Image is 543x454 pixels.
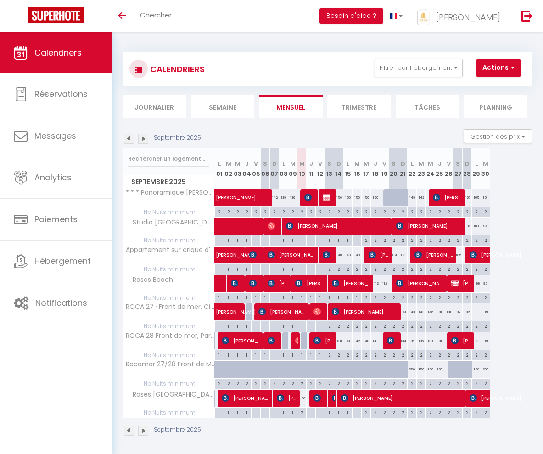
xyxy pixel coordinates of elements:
div: 150 [353,189,362,206]
div: 1 [233,293,242,302]
div: 2 [408,293,416,302]
div: 2 [444,264,453,273]
p: Septembre 2025 [154,134,201,142]
abbr: S [263,159,267,168]
span: [PERSON_NAME] [332,275,372,292]
div: 2 [398,293,407,302]
span: Nb Nuits minimum [123,235,214,246]
div: 1 [242,293,251,302]
abbr: L [347,159,349,168]
div: 2 [362,264,370,273]
div: 2 [444,207,453,216]
span: Studio [GEOGRAPHIC_DATA] [124,218,216,228]
div: 2 [371,235,380,244]
button: Actions [476,59,521,77]
div: 2 [362,207,370,216]
span: * * * Panoramique [PERSON_NAME], Piscine [124,189,216,196]
li: Trimestre [327,95,391,118]
abbr: L [282,159,285,168]
div: 2 [353,207,361,216]
div: 2 [408,264,416,273]
abbr: S [456,159,460,168]
span: Analytics [34,172,72,183]
abbr: J [374,159,377,168]
abbr: J [309,159,313,168]
div: 2 [435,264,444,273]
div: 105 [453,247,463,263]
div: 1 [215,264,224,273]
span: [PERSON_NAME] [249,275,262,292]
span: Messages [34,130,76,141]
div: 131 [472,303,481,320]
div: 2 [426,264,435,273]
div: 2 [343,207,352,216]
abbr: M [299,159,305,168]
div: 2 [389,235,398,244]
img: ... [416,8,430,27]
div: 1 [242,235,251,244]
abbr: M [290,159,296,168]
th: 29 [472,148,481,189]
th: 01 [215,148,224,189]
li: Tâches [396,95,459,118]
span: Chercher [140,10,172,20]
span: [PERSON_NAME] [436,11,500,23]
span: ROCA 27 · Front de mer, Cimatisation, Parking [124,303,216,310]
span: Nb Nuits minimum [123,207,214,217]
span: [PERSON_NAME] [216,241,279,259]
div: 2 [417,264,425,273]
div: 1 [270,321,279,330]
span: Paiements [34,213,78,225]
div: 143 [408,303,417,320]
div: 1 [233,264,242,273]
a: [PERSON_NAME] [211,189,220,207]
div: 141 [398,303,408,320]
div: 2 [371,264,380,273]
div: 2 [481,293,490,302]
div: 1 [279,293,288,302]
span: [PERSON_NAME] [258,303,308,320]
div: 2 [334,207,343,216]
abbr: D [336,159,341,168]
div: 1 [288,264,297,273]
div: 114 [389,247,398,263]
th: 22 [408,148,417,189]
th: 10 [297,148,307,189]
div: 94 [481,218,490,235]
div: 2 [334,321,343,330]
span: [PERSON_NAME] [222,389,271,407]
abbr: L [475,159,478,168]
img: Super Booking [28,7,84,23]
div: 2 [242,207,251,216]
span: [PERSON_NAME] [451,275,473,292]
th: 06 [261,148,270,189]
div: 150 [362,189,371,206]
div: 2 [380,293,389,302]
div: 2 [261,207,269,216]
th: 05 [252,148,261,189]
div: 2 [481,207,490,216]
span: Nb Nuits minimum [123,293,214,303]
div: 2 [472,264,481,273]
div: 2 [279,207,288,216]
div: 113 [398,247,408,263]
div: 132 [463,303,472,320]
th: 03 [233,148,242,189]
th: 17 [362,148,371,189]
span: [PERSON_NAME] [286,217,390,235]
div: 1 [233,321,242,330]
div: 1 [242,264,251,273]
th: 24 [426,148,435,189]
abbr: L [411,159,414,168]
div: 1 [252,264,260,273]
div: 146 [426,303,435,320]
div: 149 [408,189,417,206]
div: 95 [481,275,490,292]
div: 1 [270,235,279,244]
li: Journalier [123,95,186,118]
abbr: M [235,159,241,168]
button: Besoin d'aide ? [319,8,383,24]
div: 2 [417,207,425,216]
th: 14 [334,148,343,189]
div: 2 [398,207,407,216]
